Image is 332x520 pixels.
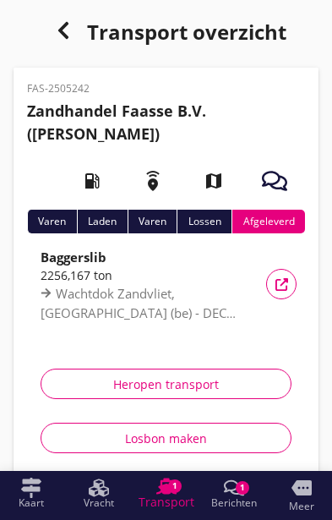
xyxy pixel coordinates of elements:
[65,471,133,517] a: Vracht
[177,210,231,233] div: Lossen
[289,501,314,512] span: Meer
[27,247,305,321] a: Baggerslib2256,167 tonWachtdok Zandvliet, [GEOGRAPHIC_DATA] (be) - DEC (K4870), Gent (be)
[129,157,177,205] i: emergency_share
[27,210,77,233] div: Varen
[231,210,305,233] div: Afgeleverd
[168,479,182,493] div: 1
[14,14,318,54] div: Transport overzicht
[27,101,206,121] strong: Zandhandel Faasse B.V.
[236,481,249,495] div: 1
[19,498,44,508] span: Kaart
[41,285,226,340] span: Wachtdok Zandvliet, [GEOGRAPHIC_DATA] (be) - DEC (K4870), Gent (be)
[27,100,305,145] h2: ([PERSON_NAME])
[55,430,277,447] div: Losbon maken
[41,369,291,399] button: Heropen transport
[128,210,177,233] div: Varen
[139,496,194,508] span: Transport
[133,471,200,517] a: Transport
[55,375,277,393] div: Heropen transport
[77,210,128,233] div: Laden
[84,498,114,508] span: Vracht
[41,423,291,453] button: Losbon maken
[27,81,305,96] p: FAS-2505242
[190,157,237,205] i: map
[68,157,116,205] i: local_gas_station
[291,478,312,498] i: more
[41,266,244,284] div: 2256,167 ton
[41,249,106,265] strong: Baggerslib
[200,471,268,517] a: Berichten
[211,498,257,508] span: Berichten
